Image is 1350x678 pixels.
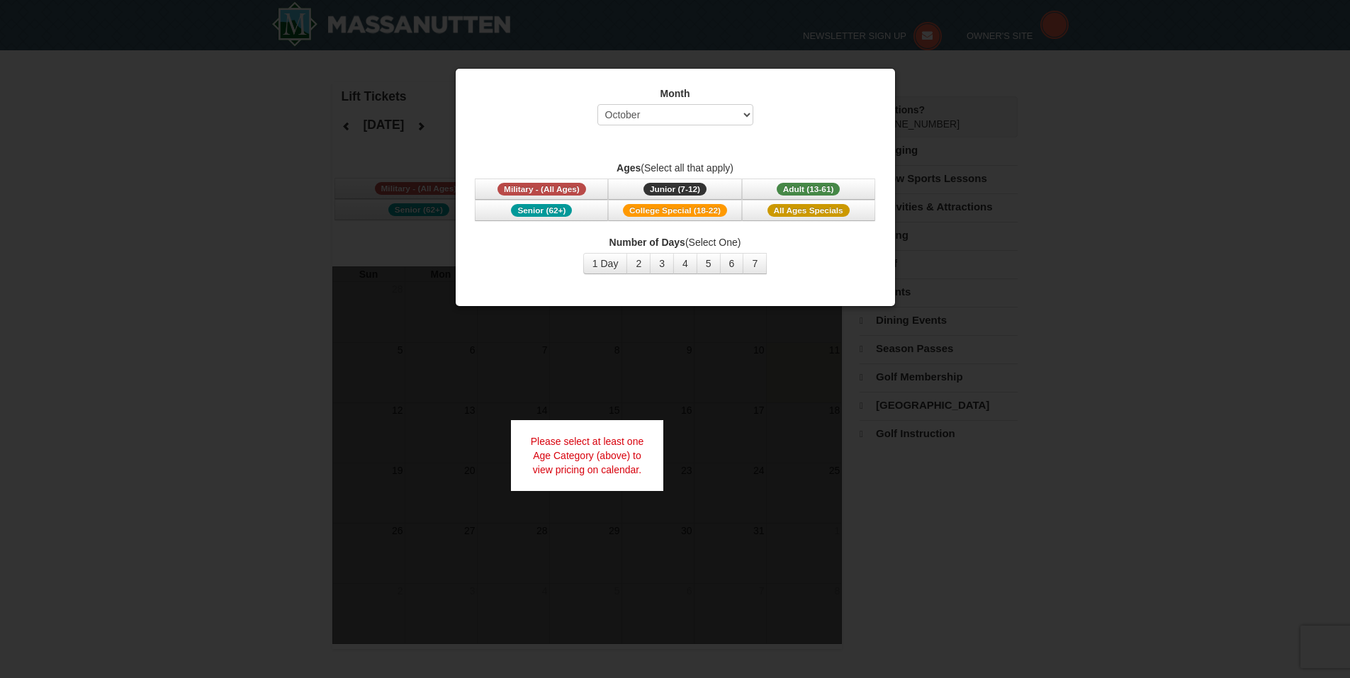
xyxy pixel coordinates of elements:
[626,253,651,274] button: 2
[660,88,690,99] strong: Month
[583,253,628,274] button: 1 Day
[767,204,850,217] span: All Ages Specials
[623,204,727,217] span: College Special (18-22)
[473,161,877,175] label: (Select all that apply)
[650,253,674,274] button: 3
[475,179,608,200] button: Military - (All Ages)
[511,204,572,217] span: Senior (62+)
[697,253,721,274] button: 5
[475,200,608,221] button: Senior (62+)
[643,183,707,196] span: Junior (7-12)
[511,420,664,491] div: Please select at least one Age Category (above) to view pricing on calendar.
[743,253,767,274] button: 7
[742,179,875,200] button: Adult (13-61)
[608,200,741,221] button: College Special (18-22)
[777,183,840,196] span: Adult (13-61)
[617,162,641,174] strong: Ages
[473,235,877,249] label: (Select One)
[720,253,744,274] button: 6
[608,179,741,200] button: Junior (7-12)
[673,253,697,274] button: 4
[497,183,586,196] span: Military - (All Ages)
[742,200,875,221] button: All Ages Specials
[609,237,685,248] strong: Number of Days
